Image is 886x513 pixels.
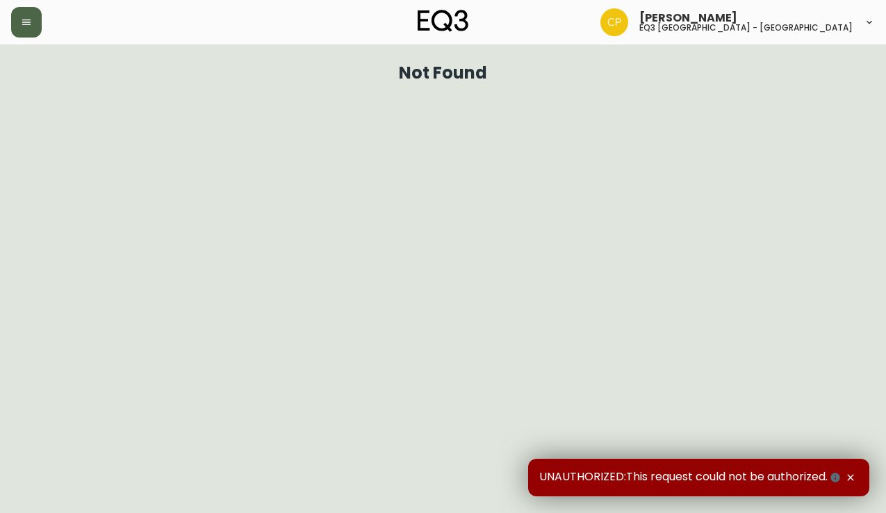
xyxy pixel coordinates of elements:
[418,10,469,32] img: logo
[399,67,487,79] h1: Not Found
[639,13,737,24] span: [PERSON_NAME]
[539,470,843,485] span: UNAUTHORIZED:This request could not be authorized.
[600,8,628,36] img: d4538ce6a4da033bb8b50397180cc0a5
[639,24,853,32] h5: eq3 [GEOGRAPHIC_DATA] - [GEOGRAPHIC_DATA]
